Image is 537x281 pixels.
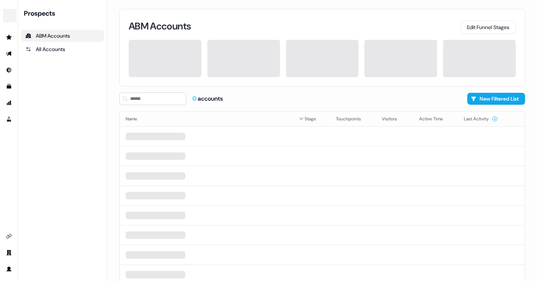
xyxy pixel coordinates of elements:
a: Go to integrations [3,230,15,242]
a: Go to templates [3,80,15,92]
div: ABM Accounts [25,32,100,40]
button: Edit Funnel Stages [461,20,516,34]
button: Last Activity [464,112,498,126]
a: Go to Inbound [3,64,15,76]
button: Touchpoints [336,112,370,126]
h3: ABM Accounts [129,21,191,31]
a: Go to attribution [3,97,15,109]
a: Go to experiments [3,113,15,125]
button: Visitors [382,112,406,126]
a: Go to outbound experience [3,48,15,60]
a: Go to profile [3,263,15,275]
div: Stage [299,115,324,123]
a: ABM Accounts [21,30,104,42]
button: Active Time [419,112,452,126]
a: Go to team [3,247,15,259]
div: accounts [192,95,223,103]
div: All Accounts [25,45,100,53]
a: All accounts [21,43,104,55]
div: Prospects [24,9,104,18]
th: Name [120,111,293,126]
button: New Filtered List [467,93,525,105]
a: Go to prospects [3,31,15,43]
span: 0 [192,95,198,102]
